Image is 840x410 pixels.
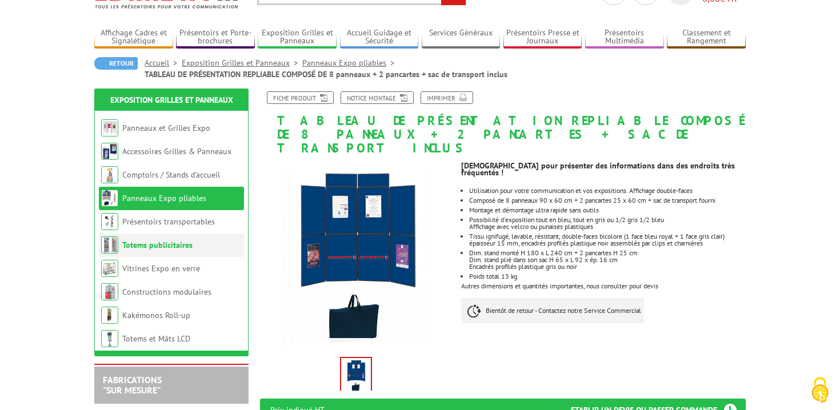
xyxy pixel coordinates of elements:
a: Exposition Grilles et Panneaux [258,28,337,47]
div: Autres dimensions et quantités importantes, nous consulter pour devis [461,155,754,335]
li: Utilisation pour votre communication et vos expositions. Affichage double-faces [469,187,746,194]
a: Vitrines Expo en verre [122,263,200,274]
li: Poids total 13 kg [469,273,746,280]
a: Accueil Guidage et Sécurité [340,28,419,47]
img: panneaux_pliables_215100_1.jpg [341,358,371,393]
a: Exposition Grilles et Panneaux [110,95,233,105]
img: Accessoires Grilles & Panneaux [101,143,118,160]
img: Constructions modulaires [101,283,118,300]
img: Panneaux Expo pliables [101,190,118,207]
a: Présentoirs Multimédia [585,28,664,47]
a: Affichage Cadres et Signalétique [94,28,173,47]
li: Possibilité d'exposition tout en bleu, tout en gris ou 1/2 gris 1/2 bleu Affichage avec velcro ou... [469,216,746,230]
h1: TABLEAU DE PRÉSENTATION REPLIABLE COMPOSÉ DE 8 panneaux + 2 pancartes + sac de transport inclus [251,91,754,155]
a: FABRICATIONS"Sur Mesure" [103,374,162,396]
img: Totems et Mâts LCD [101,330,118,347]
a: Accueil [145,58,182,68]
strong: [DEMOGRAPHIC_DATA] pour présenter des informations dans des endroits très fréquentés ! [461,160,735,178]
a: Présentoirs et Porte-brochures [176,28,255,47]
img: Panneaux et Grilles Expo [101,119,118,136]
a: Classement et Rangement [667,28,746,47]
a: Totems publicitaires [122,240,193,250]
a: Comptoirs / Stands d'accueil [122,170,220,180]
a: Exposition Grilles et Panneaux [182,58,302,68]
a: Présentoirs Presse et Journaux [503,28,582,47]
a: Services Généraux [422,28,501,47]
p: Bientôt de retour - Contactez notre Service Commercial [461,298,644,323]
a: Panneaux Expo pliables [302,58,399,68]
a: Fiche produit [267,91,334,104]
a: Retour [94,57,138,70]
li: Dim. stand monté H 180 x L 240 cm + 2 pancartes H 25 cm Dim. stand plié dans son sac H 65 x L 92 ... [469,250,746,270]
li: Composé de 8 panneaux 90 x 60 cm + 2 pancartes 25 x 60 cm + sac de transport fourni [469,197,746,204]
a: Imprimer [421,91,473,104]
img: panneaux_pliables_215100_1.jpg [260,161,453,353]
a: Panneaux Expo pliables [122,193,206,203]
img: Présentoirs transportables [101,213,118,230]
img: Kakémonos Roll-up [101,307,118,324]
a: Constructions modulaires [122,287,211,297]
li: Tissu ignifugé, lavable, résistant, double-faces bicolore (1 face bleu royal + 1 face gris clair)... [469,233,746,247]
li: Montage et démontage ultra rapide sans outils [469,207,746,214]
a: Notice Montage [341,91,414,104]
img: Comptoirs / Stands d'accueil [101,166,118,183]
img: Vitrines Expo en verre [101,260,118,277]
button: Cookies (fenêtre modale) [800,371,840,410]
a: Totems et Mâts LCD [122,333,190,344]
a: Accessoires Grilles & Panneaux [122,146,231,156]
a: Panneaux et Grilles Expo [122,123,210,133]
a: Kakémonos Roll-up [122,310,190,320]
img: Cookies (fenêtre modale) [806,376,834,404]
a: Présentoirs transportables [122,216,215,227]
img: Totems publicitaires [101,236,118,254]
li: TABLEAU DE PRÉSENTATION REPLIABLE COMPOSÉ DE 8 panneaux + 2 pancartes + sac de transport inclus [145,69,507,80]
